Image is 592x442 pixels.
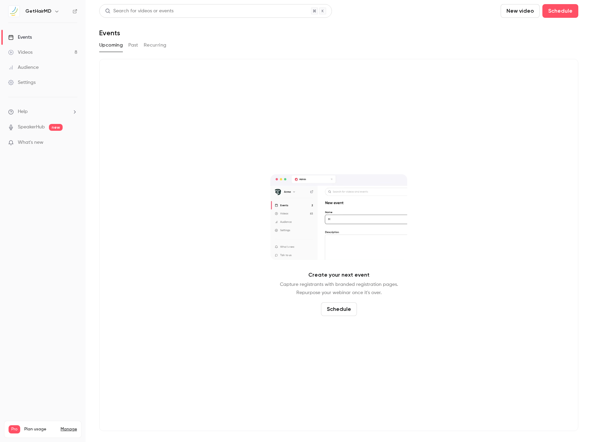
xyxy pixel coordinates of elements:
[9,6,20,17] img: GetHairMD
[99,40,123,51] button: Upcoming
[8,49,33,56] div: Videos
[18,108,28,115] span: Help
[9,425,20,433] span: Pro
[105,8,173,15] div: Search for videos or events
[99,29,120,37] h1: Events
[49,124,63,131] span: new
[25,8,51,15] h6: GetHairMD
[18,139,43,146] span: What's new
[501,4,540,18] button: New video
[8,64,39,71] div: Audience
[8,34,32,41] div: Events
[321,302,357,316] button: Schedule
[18,124,45,131] a: SpeakerHub
[128,40,138,51] button: Past
[308,271,370,279] p: Create your next event
[280,280,398,297] p: Capture registrants with branded registration pages. Repurpose your webinar once it's over.
[61,427,77,432] a: Manage
[8,79,36,86] div: Settings
[24,427,56,432] span: Plan usage
[144,40,167,51] button: Recurring
[542,4,578,18] button: Schedule
[8,108,77,115] li: help-dropdown-opener
[69,140,77,146] iframe: Noticeable Trigger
